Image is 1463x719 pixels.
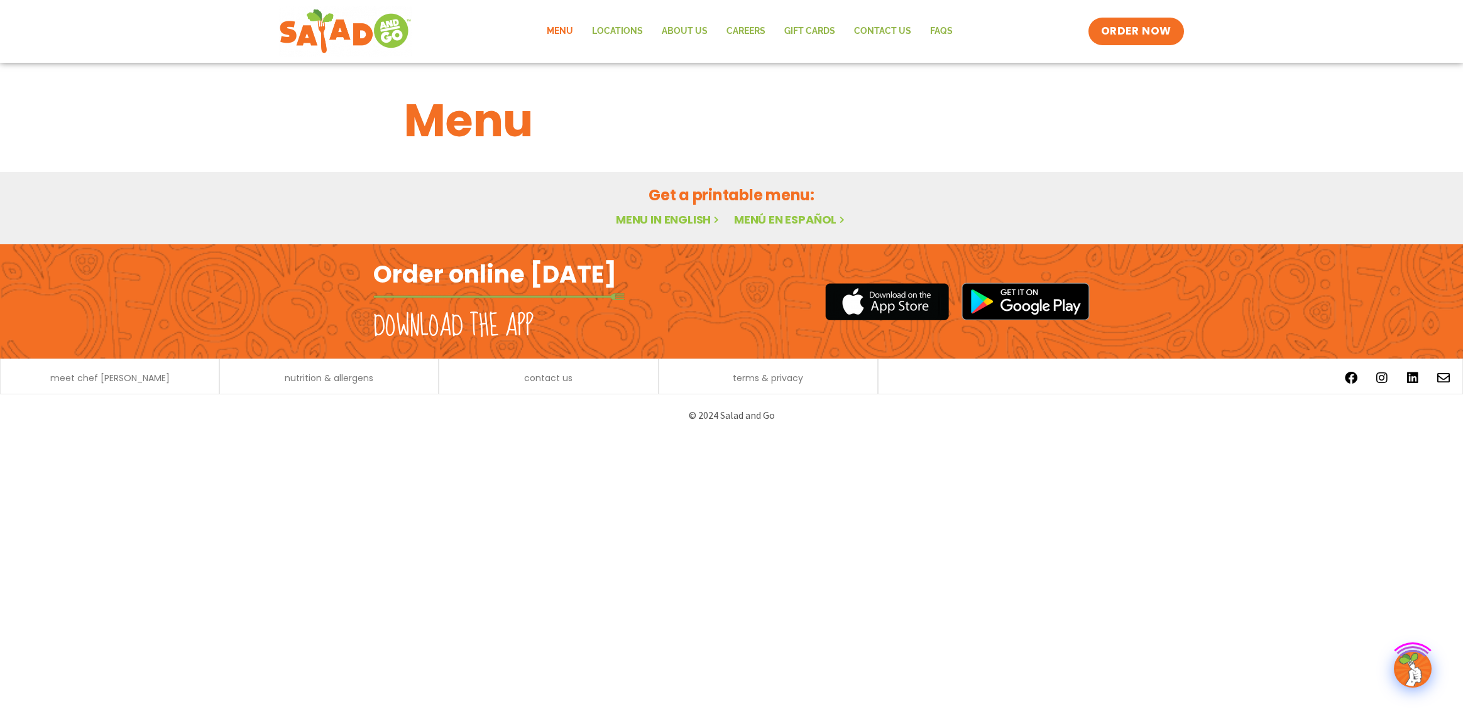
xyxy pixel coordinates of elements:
img: appstore [825,281,949,322]
h1: Menu [404,87,1059,154]
a: nutrition & allergens [285,374,373,382]
img: fork [373,293,625,300]
a: contact us [524,374,573,382]
a: FAQs [921,17,962,46]
span: ORDER NOW [1101,24,1171,39]
a: GIFT CARDS [775,17,845,46]
a: terms & privacy [733,374,803,382]
a: meet chef [PERSON_NAME] [50,374,170,382]
a: About Us [652,17,717,46]
h2: Get a printable menu: [404,184,1059,206]
a: Locations [583,17,652,46]
a: Menu in English [616,212,721,227]
img: google_play [962,283,1090,320]
a: Menu [537,17,583,46]
a: ORDER NOW [1088,18,1184,45]
p: © 2024 Salad and Go [380,407,1083,424]
a: Menú en español [734,212,847,227]
h2: Download the app [373,309,534,344]
h2: Order online [DATE] [373,259,616,289]
a: Careers [717,17,775,46]
nav: Menu [537,17,962,46]
img: new-SAG-logo-768×292 [279,6,412,57]
a: Contact Us [845,17,921,46]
